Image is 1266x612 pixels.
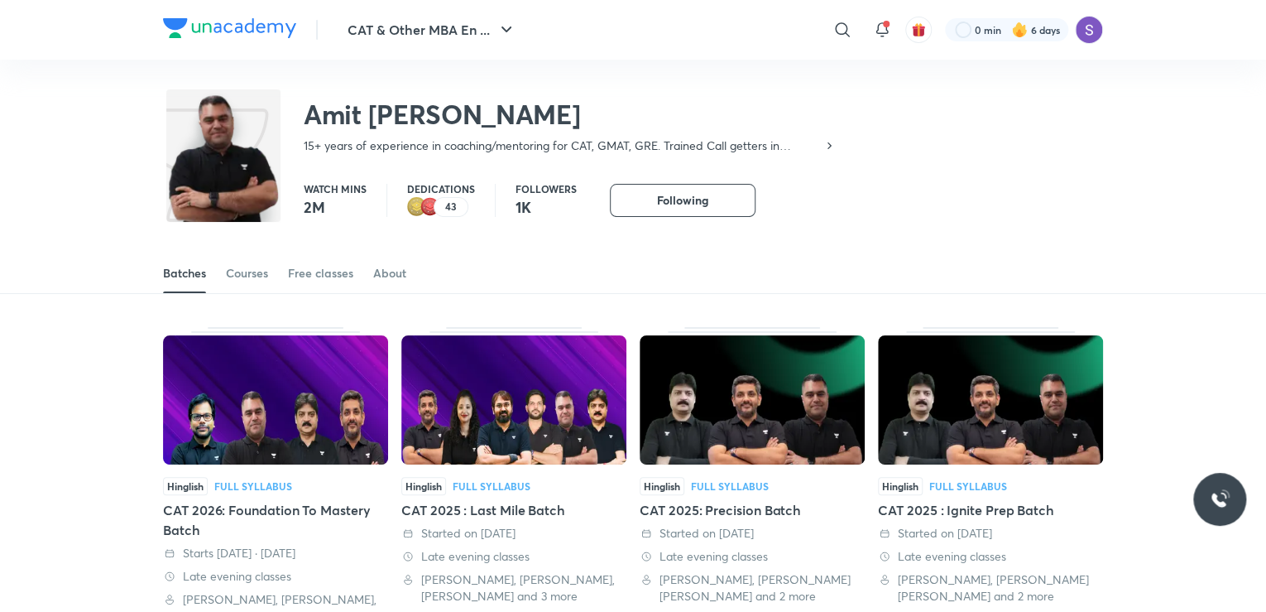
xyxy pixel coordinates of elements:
p: 15+ years of experience in coaching/mentoring for CAT, GMAT, GRE. Trained Call getters in Persona... [304,137,822,154]
div: Lokesh Agarwal, Saral Nashier, Amit Deepak Rohra and 2 more [878,571,1103,605]
div: CAT 2025 : Ignite Prep Batch [878,500,1103,520]
div: Started on 28 May 2025 [640,525,865,542]
img: Thumbnail [163,335,388,465]
div: About [373,265,406,282]
span: Hinglish [640,477,684,495]
div: Late evening classes [163,568,388,585]
img: educator badge1 [420,197,440,217]
p: 2M [304,197,367,217]
img: Thumbnail [401,335,626,465]
div: Late evening classes [878,548,1103,565]
div: Started on 4 Aug 2025 [401,525,626,542]
img: class [166,93,281,240]
img: Sapara Premji [1075,16,1103,44]
h2: Amit [PERSON_NAME] [304,98,836,131]
img: ttu [1210,489,1230,509]
div: Late evening classes [640,548,865,565]
div: Started on 9 Apr 2025 [878,525,1103,542]
img: streak [1011,22,1028,38]
a: Company Logo [163,18,296,42]
div: Batches [163,265,206,282]
p: 1K [516,197,577,217]
span: Hinglish [401,477,446,495]
p: Watch mins [304,184,367,194]
p: Dedications [407,184,475,194]
div: Late evening classes [401,548,626,565]
div: Full Syllabus [929,481,1007,491]
div: Full Syllabus [453,481,530,491]
img: educator badge2 [407,197,427,217]
div: Full Syllabus [214,481,292,491]
div: CAT 2025: Precision Batch [640,500,865,520]
div: Starts in 2 days · 5 Sep 2025 [163,545,388,561]
div: Full Syllabus [691,481,769,491]
div: Lokesh Agarwal, Ravi Kumar, Ronakkumar Shah and 3 more [401,571,626,605]
button: avatar [905,17,932,43]
a: Free classes [288,253,353,293]
img: Thumbnail [640,335,865,465]
button: CAT & Other MBA En ... [338,13,526,46]
div: Courses [226,265,268,282]
span: Following [657,192,708,209]
img: avatar [911,22,926,37]
a: Batches [163,253,206,293]
div: Lokesh Agarwal, Saral Nashier, Amit Deepak Rohra and 2 more [640,571,865,605]
a: Courses [226,253,268,293]
div: Free classes [288,265,353,282]
img: Company Logo [163,18,296,38]
div: CAT 2026: Foundation To Mastery Batch [163,500,388,540]
div: CAT 2025 : Last Mile Batch [401,500,626,520]
p: Followers [516,184,577,194]
span: Hinglish [878,477,923,495]
span: Hinglish [163,477,208,495]
button: Following [610,184,755,217]
img: Thumbnail [878,335,1103,465]
a: About [373,253,406,293]
p: 43 [445,201,457,213]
